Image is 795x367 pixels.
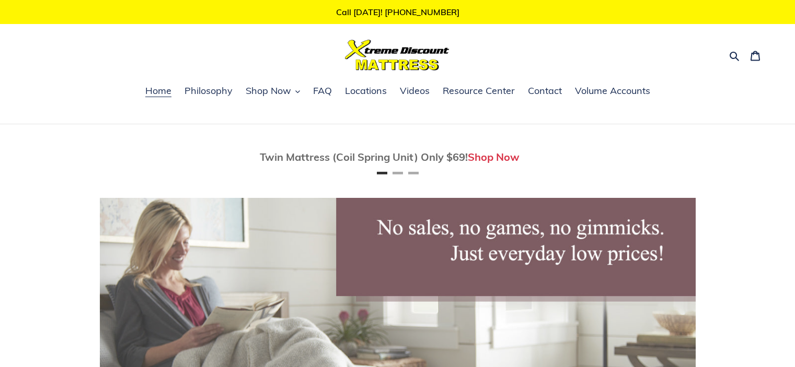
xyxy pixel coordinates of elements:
[528,85,562,97] span: Contact
[570,84,655,99] a: Volume Accounts
[408,172,419,174] button: Page 3
[145,85,171,97] span: Home
[345,85,387,97] span: Locations
[437,84,520,99] a: Resource Center
[575,85,650,97] span: Volume Accounts
[345,40,450,70] img: Xtreme Discount Mattress
[308,84,337,99] a: FAQ
[313,85,332,97] span: FAQ
[443,85,515,97] span: Resource Center
[140,84,177,99] a: Home
[523,84,567,99] a: Contact
[246,85,291,97] span: Shop Now
[179,84,238,99] a: Philosophy
[395,84,435,99] a: Videos
[340,84,392,99] a: Locations
[260,150,468,163] span: Twin Mattress (Coil Spring Unit) Only $69!
[377,172,387,174] button: Page 1
[240,84,305,99] button: Shop Now
[185,85,233,97] span: Philosophy
[468,150,520,163] a: Shop Now
[400,85,430,97] span: Videos
[393,172,403,174] button: Page 2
